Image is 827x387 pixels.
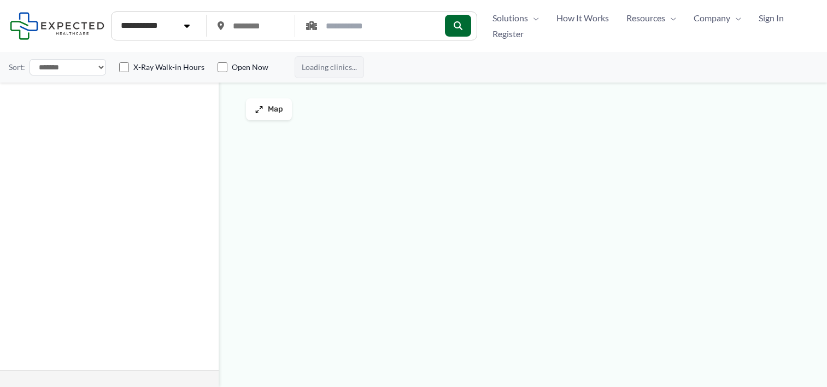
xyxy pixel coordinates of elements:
a: How It Works [548,10,618,26]
label: Open Now [232,62,268,73]
span: Menu Toggle [665,10,676,26]
a: SolutionsMenu Toggle [484,10,548,26]
span: Register [492,26,524,42]
label: X-Ray Walk-in Hours [133,62,204,73]
span: Menu Toggle [528,10,539,26]
span: Map [268,105,283,114]
label: Sort: [9,60,25,74]
a: CompanyMenu Toggle [685,10,750,26]
img: Maximize [255,105,263,114]
span: Loading clinics... [295,56,364,78]
span: Company [694,10,730,26]
span: Sign In [759,10,784,26]
span: How It Works [556,10,609,26]
button: Map [246,98,292,120]
a: Register [484,26,532,42]
a: Sign In [750,10,793,26]
span: Solutions [492,10,528,26]
span: Menu Toggle [730,10,741,26]
span: Resources [626,10,665,26]
img: Expected Healthcare Logo - side, dark font, small [10,12,104,40]
a: ResourcesMenu Toggle [618,10,685,26]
